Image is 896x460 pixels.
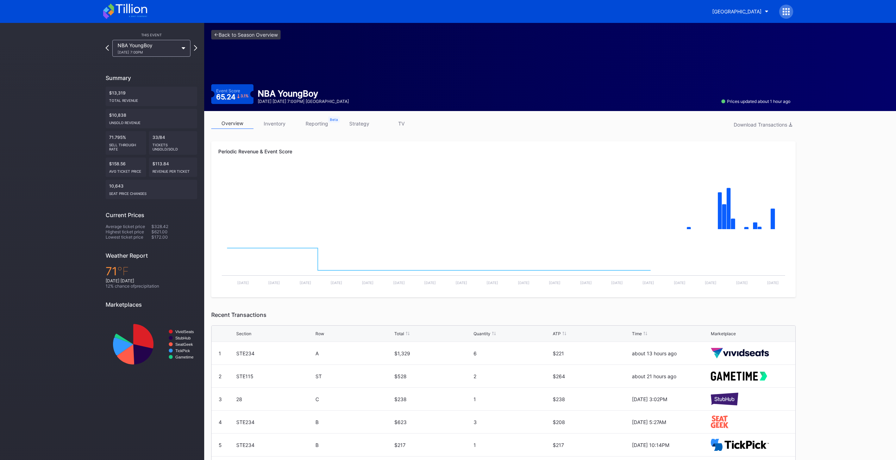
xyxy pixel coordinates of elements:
[394,373,472,379] div: $528
[175,330,194,334] text: VividSeats
[331,281,342,285] text: [DATE]
[149,131,198,155] div: 33/84
[632,331,642,336] div: Time
[109,189,194,196] div: seat price changes
[106,109,197,128] div: $10,838
[151,234,197,240] div: $172.00
[106,301,197,308] div: Marketplaces
[218,167,789,237] svg: Chart title
[707,5,774,18] button: [GEOGRAPHIC_DATA]
[474,350,551,356] div: 6
[219,396,222,402] div: 3
[474,396,551,402] div: 1
[236,373,314,379] div: STE115
[106,224,151,229] div: Average ticket price
[151,224,197,229] div: $328.42
[258,99,349,104] div: [DATE] [DATE] 7:00PM | [GEOGRAPHIC_DATA]
[211,30,281,39] a: <-Back to Season Overview
[236,350,314,356] div: STE234
[553,350,630,356] div: $221
[711,348,769,359] img: vividSeats.svg
[106,87,197,106] div: $13,319
[106,252,197,259] div: Weather Report
[315,373,393,379] div: ST
[175,349,190,353] text: TickPick
[218,237,789,290] svg: Chart title
[106,180,197,199] div: 10,643
[474,373,551,379] div: 2
[109,96,194,103] div: Total Revenue
[106,211,197,219] div: Current Prices
[380,118,422,129] a: TV
[632,396,709,402] div: [DATE] 3:02PM
[219,442,222,448] div: 5
[151,229,197,234] div: $621.00
[393,281,405,285] text: [DATE]
[424,281,436,285] text: [DATE]
[553,396,630,402] div: $238
[632,442,709,448] div: [DATE] 10:14PM
[236,396,314,402] div: 28
[711,331,736,336] div: Marketplace
[643,281,654,285] text: [DATE]
[553,419,630,425] div: $208
[219,350,221,356] div: 1
[253,118,296,129] a: inventory
[109,166,143,173] div: Avg ticket price
[474,331,490,336] div: Quantity
[712,8,762,14] div: [GEOGRAPHIC_DATA]
[315,419,393,425] div: B
[518,281,530,285] text: [DATE]
[152,166,194,173] div: Revenue per ticket
[106,264,197,278] div: 71
[315,331,324,336] div: Row
[296,118,338,129] a: reporting
[553,373,630,379] div: $264
[362,281,374,285] text: [DATE]
[315,350,393,356] div: A
[730,120,796,129] button: Download Transactions
[216,93,249,100] div: 65.24
[106,313,197,375] svg: Chart title
[236,419,314,425] div: STE234
[219,373,221,379] div: 2
[106,278,197,283] div: [DATE] [DATE]
[394,442,472,448] div: $217
[240,94,249,98] div: 3.1 %
[118,50,178,54] div: [DATE] 7:00PM
[106,283,197,289] div: 12 % chance of precipitation
[219,419,222,425] div: 4
[106,234,151,240] div: Lowest ticket price
[338,118,380,129] a: strategy
[734,122,792,128] div: Download Transactions
[211,118,253,129] a: overview
[109,140,143,151] div: Sell Through Rate
[315,396,393,402] div: C
[118,42,178,54] div: NBA YoungBoy
[711,393,738,405] img: stubHub.svg
[553,442,630,448] div: $217
[211,311,796,318] div: Recent Transactions
[106,131,146,155] div: 71.795%
[152,140,194,151] div: Tickets Unsold/Sold
[721,99,790,104] div: Prices updated about 1 hour ago
[216,88,240,93] div: Event Score
[394,419,472,425] div: $623
[394,331,404,336] div: Total
[237,281,249,285] text: [DATE]
[487,281,498,285] text: [DATE]
[632,373,709,379] div: about 21 hours ago
[106,229,151,234] div: Highest ticket price
[580,281,592,285] text: [DATE]
[711,416,728,428] img: seatGeek.svg
[106,33,197,37] div: This Event
[258,88,349,99] div: NBA YoungBoy
[175,342,193,346] text: SeatGeek
[549,281,560,285] text: [DATE]
[474,442,551,448] div: 1
[236,442,314,448] div: STE234
[106,74,197,81] div: Summary
[394,396,472,402] div: $238
[236,331,251,336] div: Section
[149,158,198,177] div: $113.84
